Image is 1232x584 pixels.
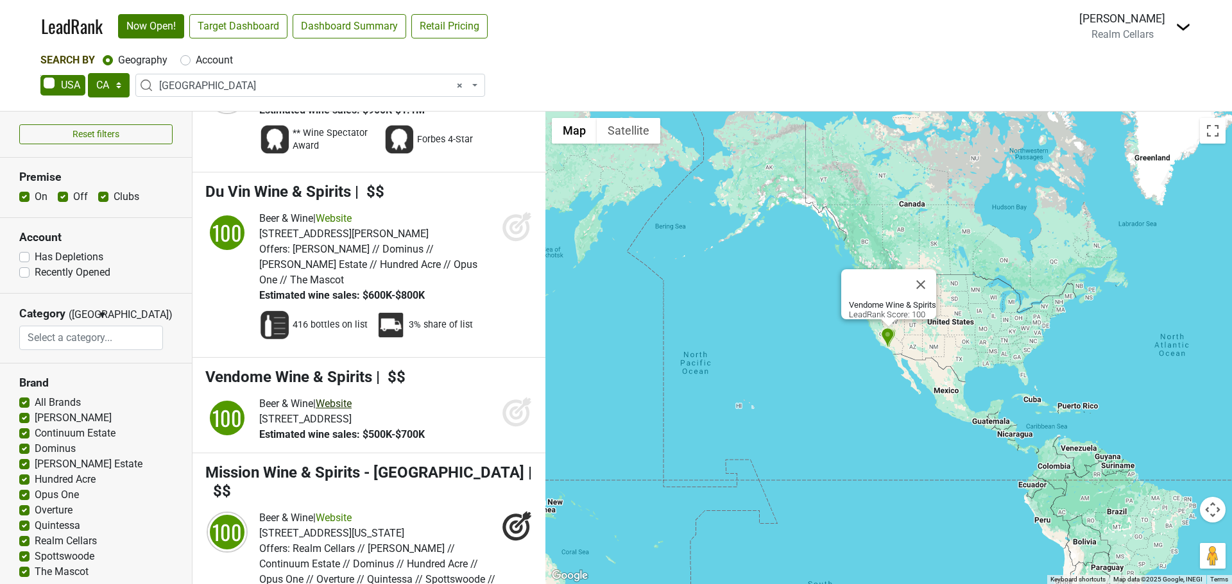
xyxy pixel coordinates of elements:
[35,564,89,580] label: The Mascot
[375,310,406,340] img: Percent Distributor Share
[549,567,591,584] a: Open this area in Google Maps (opens a new window)
[259,512,313,524] span: Beer & Wine
[549,567,591,584] img: Google
[259,243,477,286] span: [PERSON_NAME] // Dominus // [PERSON_NAME] Estate // Hundred Acre // Opus One // The Mascot
[35,456,142,472] label: [PERSON_NAME] Estate
[19,231,173,244] h3: Account
[114,189,139,204] label: Clubs
[905,269,936,300] button: Close
[1210,576,1228,583] a: Terms (opens in new tab)
[35,395,81,410] label: All Brands
[35,518,80,533] label: Quintessa
[259,310,290,340] img: Wine List
[205,463,532,500] span: | $$
[35,426,116,441] label: Continuum Estate
[205,368,372,386] span: Vendome Wine & Spirits
[259,527,404,539] span: [STREET_ADDRESS][US_STATE]
[1113,576,1202,583] span: Map data ©2025 Google, INEGI
[159,78,469,94] span: Los Angeles
[35,533,97,549] label: Realm Cellars
[35,503,73,518] label: Overture
[1050,575,1106,584] button: Keyboard shortcuts
[118,53,167,68] label: Geography
[205,211,249,254] img: quadrant_split.svg
[189,14,287,38] a: Target Dashboard
[208,513,246,551] div: 100
[205,396,249,440] img: quadrant_split.svg
[259,124,290,155] img: Award
[376,368,406,386] span: | $$
[417,133,473,146] span: Forbes 4-Star
[552,118,597,144] button: Show street map
[73,189,88,204] label: Off
[293,319,368,331] span: 416 bottles on list
[98,309,107,321] span: ▼
[1200,118,1226,144] button: Toggle fullscreen view
[1176,19,1191,35] img: Dropdown Menu
[411,14,488,38] a: Retail Pricing
[35,472,96,487] label: Hundred Acre
[135,74,485,97] span: Los Angeles
[316,512,352,524] a: Website
[41,13,103,40] a: LeadRank
[20,326,162,350] input: Select a category...
[880,326,894,347] div: STK Topanga
[259,542,290,555] span: Offers:
[1091,28,1154,40] span: Realm Cellars
[69,307,94,326] span: ([GEOGRAPHIC_DATA])
[457,78,463,94] span: Remove all items
[259,228,429,240] span: [STREET_ADDRESS][PERSON_NAME]
[849,300,936,310] b: Vendome Wine & Spirits
[35,487,79,503] label: Opus One
[40,54,95,66] span: Search By
[881,328,894,349] div: The Arthur J
[35,410,112,426] label: [PERSON_NAME]
[35,189,47,204] label: On
[259,212,313,224] span: Beer & Wine
[409,319,473,331] span: 3% share of list
[205,463,524,481] span: Mission Wine & Spirits - [GEOGRAPHIC_DATA]
[259,413,352,425] span: [STREET_ADDRESS]
[19,376,173,390] h3: Brand
[1079,10,1165,27] div: [PERSON_NAME]
[293,127,376,153] span: ** Wine Spectator Award
[259,510,495,526] div: |
[118,14,184,38] a: Now Open!
[208,213,246,252] div: 100
[35,441,76,456] label: Dominus
[205,183,351,201] span: Du Vin Wine & Spirits
[597,118,660,144] button: Show satellite imagery
[259,396,425,412] div: |
[384,124,415,155] img: Award
[196,53,233,68] label: Account
[259,397,313,410] span: Beer & Wine
[259,289,425,301] span: Estimated wine sales: $600K-$800K
[316,397,352,410] a: Website
[35,265,110,280] label: Recently Opened
[1200,497,1226,522] button: Map camera controls
[355,183,384,201] span: | $$
[316,212,352,224] a: Website
[208,399,246,437] div: 100
[19,307,65,321] h3: Category
[259,211,495,226] div: |
[293,14,406,38] a: Dashboard Summary
[259,428,425,440] span: Estimated wine sales: $500K-$700K
[19,124,173,144] button: Reset filters
[1200,543,1226,569] button: Drag Pegman onto the map to open Street View
[35,249,103,265] label: Has Depletions
[35,549,94,564] label: Spottswoode
[259,243,290,255] span: Offers:
[19,171,173,184] h3: Premise
[849,300,936,319] div: LeadRank Score: 100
